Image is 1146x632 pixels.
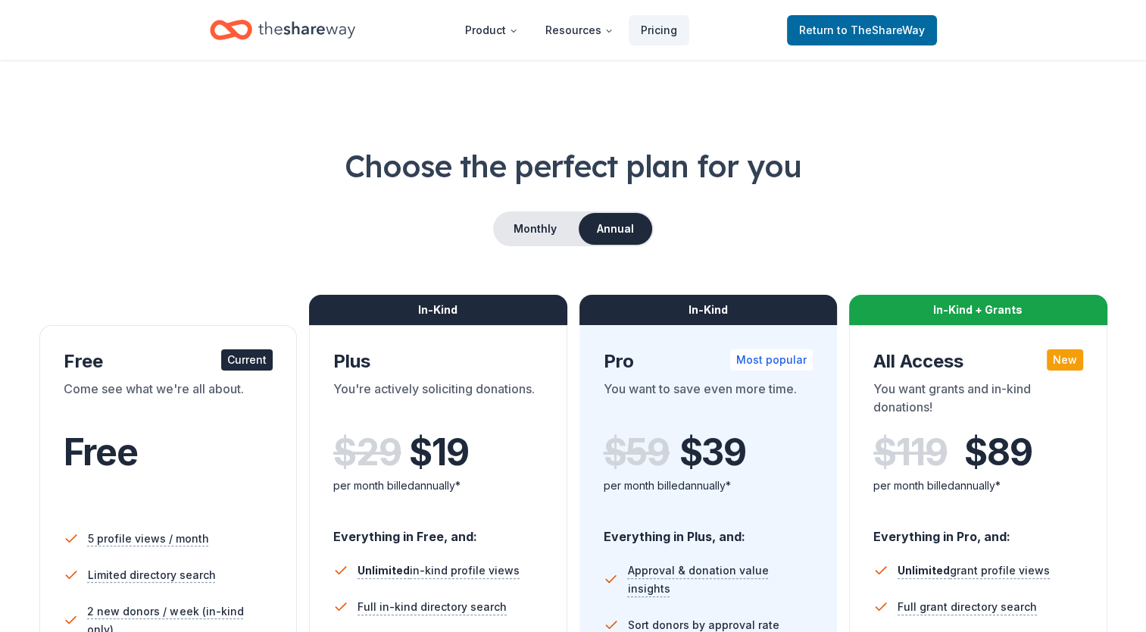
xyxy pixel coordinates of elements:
span: Limited directory search [88,566,216,584]
h1: Choose the perfect plan for you [36,145,1110,187]
button: Monthly [495,213,576,245]
span: $ 39 [679,431,746,474]
span: Free [64,430,138,474]
a: Home [210,12,355,48]
div: Free [64,349,273,374]
div: Everything in Pro, and: [873,515,1083,546]
div: You want to save even more time. [604,380,813,422]
div: Come see what we're all about. [64,380,273,422]
div: Current [221,349,273,371]
nav: Main [453,12,689,48]
span: Unlimited [898,564,950,577]
div: Pro [604,349,813,374]
div: New [1047,349,1083,371]
span: Approval & donation value insights [627,562,813,598]
div: You want grants and in-kind donations! [873,380,1083,422]
div: Everything in Plus, and: [604,515,813,546]
span: Full grant directory search [898,598,1037,616]
span: Unlimited [358,564,410,577]
div: You're actively soliciting donations. [333,380,543,422]
div: per month billed annually* [604,477,813,495]
span: grant profile views [898,564,1050,577]
span: $ 19 [409,431,468,474]
button: Resources [533,15,626,45]
span: Return [799,21,925,39]
div: All Access [873,349,1083,374]
a: Returnto TheShareWay [787,15,937,45]
span: Full in-kind directory search [358,598,507,616]
div: In-Kind [309,295,567,325]
span: $ 89 [964,431,1032,474]
button: Annual [579,213,652,245]
span: in-kind profile views [358,564,520,577]
div: In-Kind + Grants [849,295,1107,325]
div: Everything in Free, and: [333,515,543,546]
div: Most popular [730,349,813,371]
a: Pricing [629,15,689,45]
div: per month billed annually* [333,477,543,495]
span: to TheShareWay [837,23,925,36]
div: In-Kind [579,295,838,325]
span: 5 profile views / month [88,530,209,548]
button: Product [453,15,530,45]
div: per month billed annually* [873,477,1083,495]
div: Plus [333,349,543,374]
